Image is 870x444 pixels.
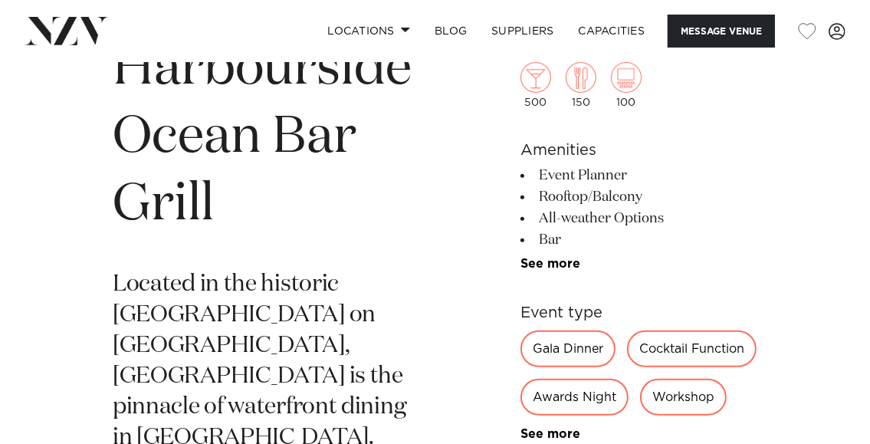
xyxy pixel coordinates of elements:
a: Locations [315,15,422,48]
div: Cocktail Function [627,331,757,367]
h1: Harbourside Ocean Bar Grill [113,35,412,239]
a: Capacities [566,15,658,48]
li: Event Planner [520,165,757,186]
div: Workshop [640,379,727,416]
h6: Amenities [520,139,757,162]
a: BLOG [422,15,479,48]
h6: Event type [520,301,757,324]
div: 150 [566,62,596,108]
img: theatre.png [611,62,642,93]
img: cocktail.png [520,62,551,93]
div: 500 [520,62,551,108]
a: SUPPLIERS [479,15,566,48]
button: Message Venue [668,15,775,48]
div: Gala Dinner [520,331,616,367]
div: Awards Night [520,379,629,416]
li: Rooftop/Balcony [520,186,757,208]
li: All-weather Options [520,208,757,229]
img: nzv-logo.png [25,17,108,44]
li: Bar [520,229,757,251]
img: dining.png [566,62,596,93]
div: 100 [611,62,642,108]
